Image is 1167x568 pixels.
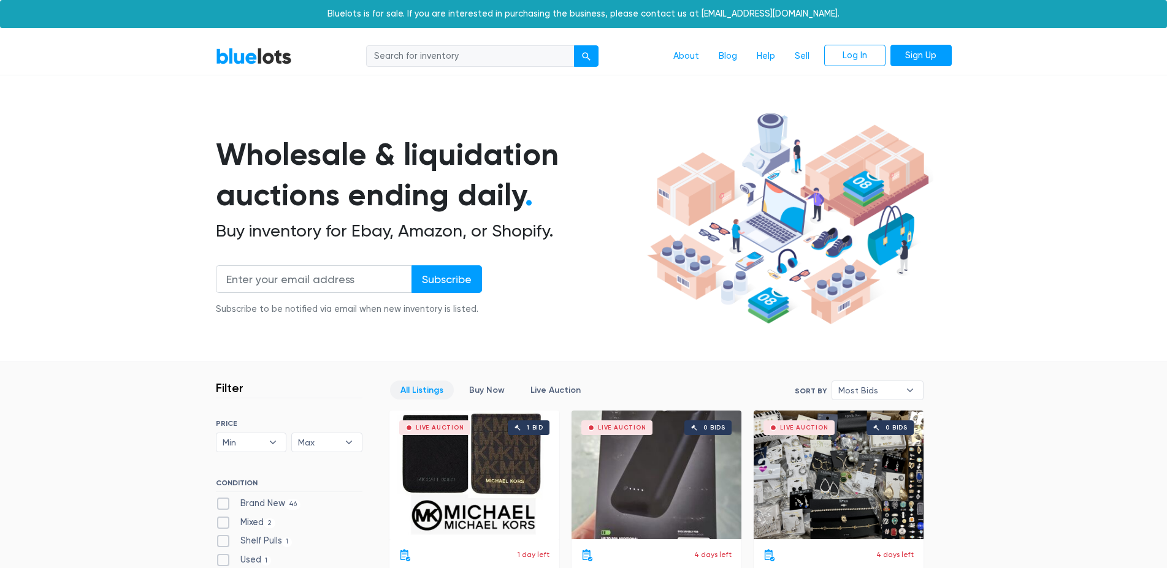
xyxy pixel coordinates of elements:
a: Blog [709,45,747,68]
label: Shelf Pulls [216,534,293,548]
a: About [664,45,709,68]
p: 4 days left [694,549,732,560]
div: Live Auction [416,425,464,431]
h1: Wholesale & liquidation auctions ending daily [216,134,643,216]
h6: CONDITION [216,479,362,492]
a: Live Auction 0 bids [754,411,924,539]
input: Search for inventory [366,45,575,67]
p: 1 day left [518,549,549,560]
a: Sign Up [890,45,952,67]
a: Sell [785,45,819,68]
span: 1 [282,537,293,547]
label: Used [216,553,272,567]
h3: Filter [216,381,243,395]
span: Min [223,433,263,452]
a: Live Auction [520,381,591,399]
a: Live Auction 1 bid [389,411,559,539]
a: Help [747,45,785,68]
a: Buy Now [459,381,515,399]
b: ▾ [260,433,286,452]
div: Subscribe to be notified via email when new inventory is listed. [216,303,482,316]
label: Brand New [216,497,301,510]
div: Live Auction [780,425,828,431]
p: 4 days left [876,549,914,560]
a: BlueLots [216,47,292,65]
span: Max [298,433,339,452]
h6: PRICE [216,419,362,428]
span: 2 [264,518,276,528]
div: 0 bids [886,425,908,431]
b: ▾ [897,381,923,399]
span: Most Bids [838,381,900,399]
div: 0 bids [703,425,725,431]
span: 1 [261,556,272,566]
b: ▾ [336,433,362,452]
a: Log In [824,45,886,67]
div: 1 bid [527,425,543,431]
input: Subscribe [411,265,482,293]
h2: Buy inventory for Ebay, Amazon, or Shopify. [216,221,643,241]
label: Mixed [216,516,276,529]
a: All Listings [390,381,454,399]
input: Enter your email address [216,265,412,293]
div: Live Auction [598,425,646,431]
label: Sort By [795,385,827,396]
span: 46 [285,499,301,509]
img: hero-ee84e7d0318cb26816c560f6b4441b76977f77a177738b4e94f68c95b2b83dbb.png [643,107,933,330]
span: . [525,176,533,213]
a: Live Auction 0 bids [572,411,741,539]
